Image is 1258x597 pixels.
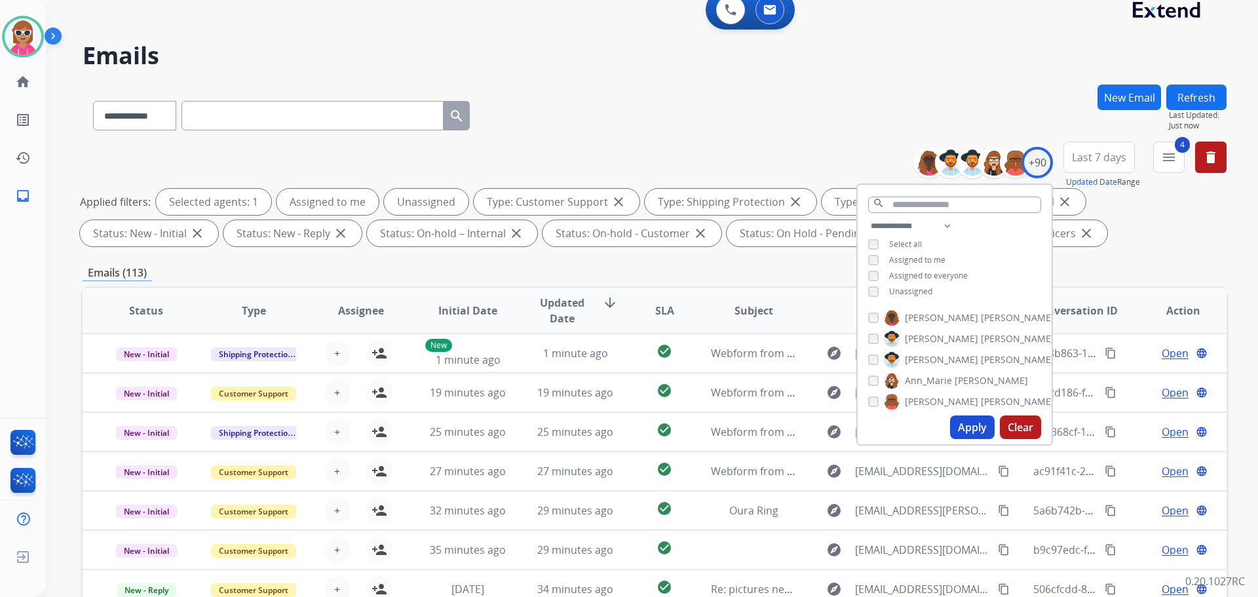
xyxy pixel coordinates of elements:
mat-icon: explore [826,542,842,558]
span: 34 minutes ago [537,582,613,596]
mat-icon: person_add [372,581,387,597]
mat-icon: language [1196,583,1208,595]
span: [PERSON_NAME] [905,353,978,366]
mat-icon: person_add [372,542,387,558]
span: 27 minutes ago [537,464,613,478]
div: Selected agents: 1 [156,189,271,215]
span: New - Initial [116,387,177,400]
span: 1 minute ago [543,346,608,360]
mat-icon: person_add [372,463,387,479]
button: + [324,419,351,445]
span: 19 minutes ago [537,385,613,400]
span: [EMAIL_ADDRESS][PERSON_NAME][DOMAIN_NAME] [855,503,990,518]
span: + [334,463,340,479]
span: Customer Support [211,505,296,518]
span: New - Initial [116,426,177,440]
mat-icon: search [449,108,465,124]
mat-icon: inbox [15,188,31,204]
mat-icon: language [1196,387,1208,398]
span: [PERSON_NAME] [981,353,1054,366]
button: Last 7 days [1063,142,1135,173]
mat-icon: check_circle [657,422,672,438]
mat-icon: content_copy [1105,583,1116,595]
span: New - Initial [116,347,177,361]
mat-icon: close [788,194,803,210]
div: Type: Reguard CS [822,189,952,215]
mat-icon: delete [1203,149,1219,165]
mat-icon: check_circle [657,383,672,398]
span: Customer Support [211,583,296,597]
mat-icon: content_copy [1105,426,1116,438]
mat-icon: content_copy [998,505,1010,516]
span: New - Initial [116,465,177,479]
span: Conversation ID [1034,303,1118,318]
span: Open [1162,503,1189,518]
mat-icon: explore [826,345,842,361]
span: Customer Support [211,544,296,558]
button: Apply [950,415,995,439]
img: avatar [5,18,41,55]
p: New [425,339,452,352]
mat-icon: history [15,150,31,166]
div: Status: On-hold - Customer [543,220,721,246]
span: [DATE] [451,582,484,596]
button: + [324,497,351,524]
span: + [334,345,340,361]
mat-icon: content_copy [998,465,1010,477]
span: Open [1162,463,1189,479]
mat-icon: close [189,225,205,241]
span: [PERSON_NAME] [905,332,978,345]
span: 506cfcdd-8cda-4cec-8f5b-a6333755dc26 [1033,582,1229,596]
span: 27 minutes ago [430,464,506,478]
mat-icon: content_copy [998,583,1010,595]
p: 0.20.1027RC [1185,573,1245,589]
span: Oura Ring [729,503,778,518]
button: New Email [1097,85,1161,110]
div: Unassigned [384,189,468,215]
mat-icon: explore [826,503,842,518]
span: b9c97edc-f123-40e6-8771-0702cdc054c4 [1033,543,1231,557]
span: Open [1162,385,1189,400]
mat-icon: explore [826,581,842,597]
p: Emails (113) [83,265,152,281]
mat-icon: search [873,197,885,209]
div: Status: New - Reply [223,220,362,246]
mat-icon: close [1057,194,1073,210]
mat-icon: language [1196,544,1208,556]
span: Assigned to everyone [889,270,968,281]
span: 35 minutes ago [430,543,506,557]
mat-icon: close [333,225,349,241]
span: [PERSON_NAME] [981,395,1054,408]
mat-icon: check_circle [657,579,672,595]
mat-icon: language [1196,426,1208,438]
mat-icon: close [693,225,708,241]
button: Clear [1000,415,1041,439]
button: + [324,379,351,406]
div: Status: On Hold - Pending Parts [727,220,926,246]
span: Last Updated: [1169,110,1227,121]
span: 1 minute ago [436,353,501,367]
mat-icon: menu [1161,149,1177,165]
mat-icon: home [15,74,31,90]
div: +90 [1021,147,1053,178]
mat-icon: check_circle [657,540,672,556]
mat-icon: language [1196,347,1208,359]
mat-icon: explore [826,424,842,440]
span: + [334,385,340,400]
span: ac91f41c-24be-4f40-bbb0-00e5b877777e [1033,464,1232,478]
div: Status: New - Initial [80,220,218,246]
mat-icon: explore [826,385,842,400]
span: Subject [734,303,773,318]
span: [PERSON_NAME] [905,311,978,324]
span: Customer Support [211,387,296,400]
mat-icon: content_copy [1105,387,1116,398]
span: Webform from [EMAIL_ADDRESS][DOMAIN_NAME] on [DATE] [711,346,1008,360]
span: + [334,424,340,440]
span: [EMAIL_ADDRESS][DOMAIN_NAME] [855,542,990,558]
mat-icon: person_add [372,345,387,361]
span: [EMAIL_ADDRESS][DOMAIN_NAME] [855,581,990,597]
mat-icon: person_add [372,385,387,400]
mat-icon: content_copy [998,544,1010,556]
div: Type: Customer Support [474,189,639,215]
span: Open [1162,581,1189,597]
